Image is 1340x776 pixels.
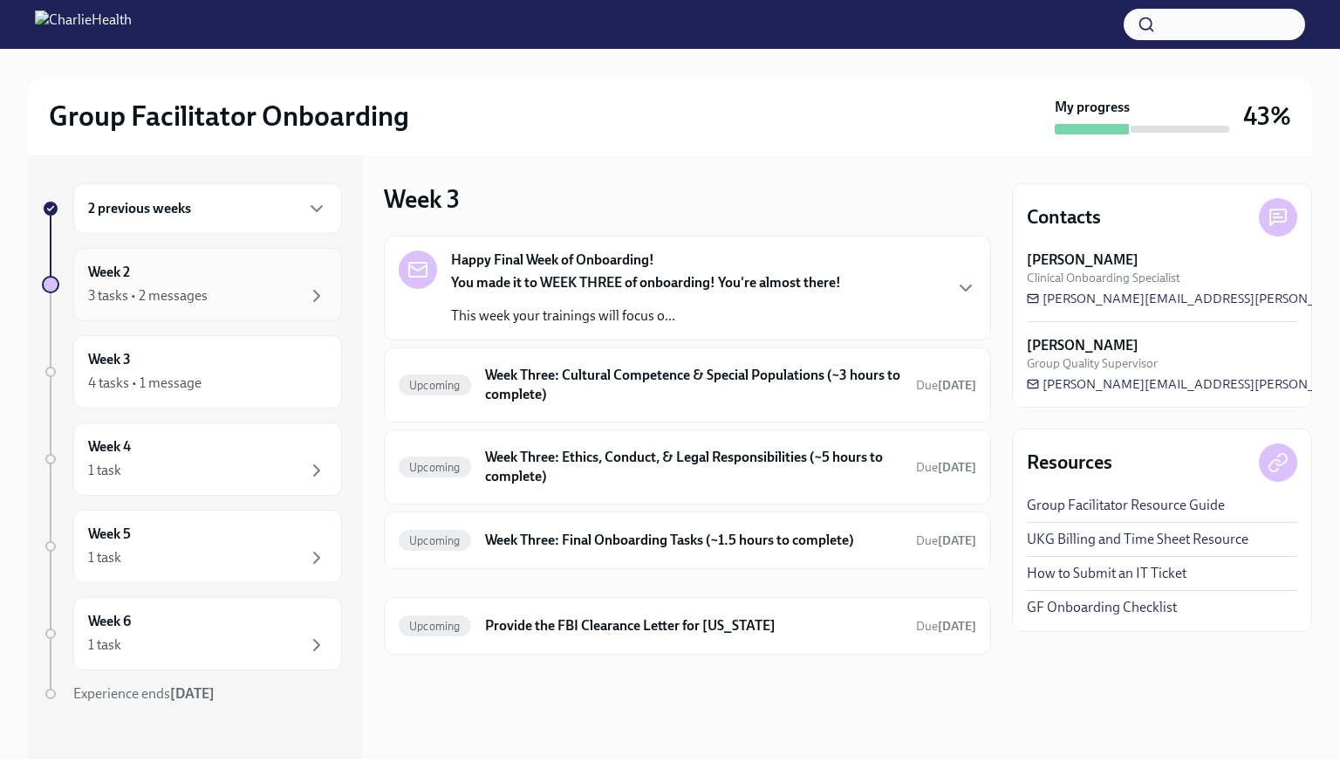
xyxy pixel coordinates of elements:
[88,525,131,544] h6: Week 5
[399,612,976,640] a: UpcomingProvide the FBI Clearance Letter for [US_STATE]Due[DATE]
[1027,355,1158,372] span: Group Quality Supervisor
[49,99,409,134] h2: Group Facilitator Onboarding
[88,437,131,457] h6: Week 4
[938,460,976,475] strong: [DATE]
[916,459,976,476] span: September 23rd, 2025 09:00
[1027,336,1138,355] strong: [PERSON_NAME]
[485,448,902,486] h6: Week Three: Ethics, Conduct, & Legal Responsibilities (~5 hours to complete)
[399,620,471,633] span: Upcoming
[88,612,131,631] h6: Week 6
[88,199,191,218] h6: 2 previous weeks
[399,362,976,408] a: UpcomingWeek Three: Cultural Competence & Special Populations (~3 hours to complete)Due[DATE]
[399,444,976,490] a: UpcomingWeek Three: Ethics, Conduct, & Legal Responsibilities (~5 hours to complete)Due[DATE]
[88,263,130,282] h6: Week 2
[485,531,902,550] h6: Week Three: Final Onboarding Tasks (~1.5 hours to complete)
[170,685,215,702] strong: [DATE]
[451,251,654,270] strong: Happy Final Week of Onboarding!
[1027,450,1112,476] h4: Resources
[1027,496,1225,515] a: Group Facilitator Resource Guide
[916,378,976,393] span: Due
[35,10,132,38] img: CharlieHealth
[88,461,121,480] div: 1 task
[1055,98,1130,117] strong: My progress
[88,350,131,369] h6: Week 3
[42,422,342,496] a: Week 41 task
[451,274,841,291] strong: You made it to WEEK THREE of onboarding! You're almost there!
[916,619,976,634] span: Due
[1027,564,1186,583] a: How to Submit an IT Ticket
[399,461,471,474] span: Upcoming
[88,548,121,567] div: 1 task
[916,460,976,475] span: Due
[1027,204,1101,230] h4: Contacts
[916,618,976,635] span: October 8th, 2025 09:00
[42,510,342,583] a: Week 51 task
[42,597,342,670] a: Week 61 task
[42,248,342,321] a: Week 23 tasks • 2 messages
[73,183,342,234] div: 2 previous weeks
[88,286,208,306] div: 3 tasks • 2 messages
[1027,598,1177,617] a: GF Onboarding Checklist
[938,533,976,548] strong: [DATE]
[916,533,976,548] span: Due
[916,377,976,394] span: September 23rd, 2025 09:00
[485,616,902,635] h6: Provide the FBI Clearance Letter for [US_STATE]
[451,306,841,326] p: This week your trainings will focus o...
[384,183,460,215] h3: Week 3
[42,335,342,409] a: Week 34 tasks • 1 message
[938,378,976,393] strong: [DATE]
[1027,530,1248,549] a: UKG Billing and Time Sheet Resource
[399,534,471,547] span: Upcoming
[88,374,202,393] div: 4 tasks • 1 message
[399,379,471,392] span: Upcoming
[1027,270,1180,286] span: Clinical Onboarding Specialist
[1027,251,1138,270] strong: [PERSON_NAME]
[88,635,121,655] div: 1 task
[73,685,215,702] span: Experience ends
[938,619,976,634] strong: [DATE]
[916,532,976,549] span: September 21st, 2025 09:00
[1243,100,1291,132] h3: 43%
[485,366,902,404] h6: Week Three: Cultural Competence & Special Populations (~3 hours to complete)
[399,526,976,554] a: UpcomingWeek Three: Final Onboarding Tasks (~1.5 hours to complete)Due[DATE]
